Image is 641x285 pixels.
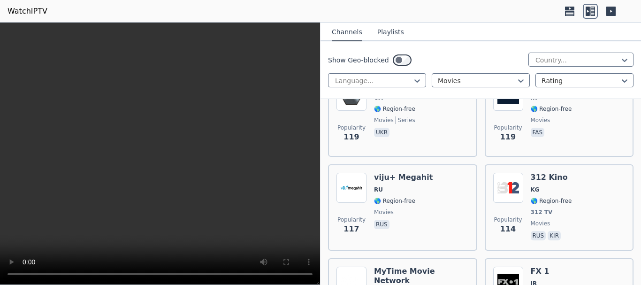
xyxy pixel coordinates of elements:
[494,216,522,223] span: Popularity
[531,208,553,216] span: 312 TV
[493,173,523,203] img: 312 Kino
[531,231,546,240] p: rus
[328,55,389,65] label: Show Geo-blocked
[377,23,404,41] button: Playlists
[374,197,415,205] span: 🌎 Region-free
[531,220,550,227] span: movies
[337,124,366,131] span: Popularity
[531,197,572,205] span: 🌎 Region-free
[500,223,516,235] span: 114
[531,128,545,137] p: fas
[343,131,359,143] span: 119
[374,173,433,182] h6: viju+ Megahit
[8,6,47,17] a: WatchIPTV
[374,105,415,113] span: 🌎 Region-free
[343,223,359,235] span: 117
[374,208,394,216] span: movies
[531,105,572,113] span: 🌎 Region-free
[396,116,415,124] span: series
[494,124,522,131] span: Popularity
[336,173,366,203] img: viju+ Megahit
[374,186,383,193] span: RU
[531,116,550,124] span: movies
[374,128,389,137] p: ukr
[374,116,394,124] span: movies
[332,23,362,41] button: Channels
[337,216,366,223] span: Popularity
[374,220,389,229] p: rus
[531,173,572,182] h6: 312 Kino
[531,186,540,193] span: KG
[531,267,572,276] h6: FX 1
[548,231,561,240] p: kir
[500,131,516,143] span: 119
